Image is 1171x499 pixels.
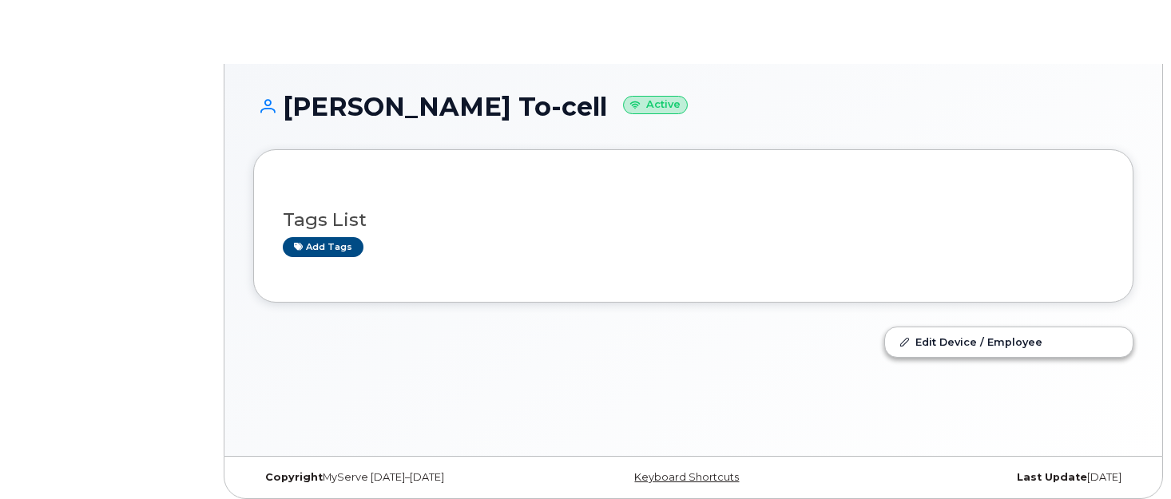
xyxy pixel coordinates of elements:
h1: [PERSON_NAME] To-cell [253,93,1133,121]
strong: Copyright [265,471,323,483]
a: Keyboard Shortcuts [634,471,739,483]
a: Add tags [283,237,363,257]
a: Edit Device / Employee [885,327,1133,356]
div: [DATE] [840,471,1133,484]
h3: Tags List [283,210,1104,230]
strong: Last Update [1017,471,1087,483]
div: MyServe [DATE]–[DATE] [253,471,546,484]
small: Active [623,96,688,114]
